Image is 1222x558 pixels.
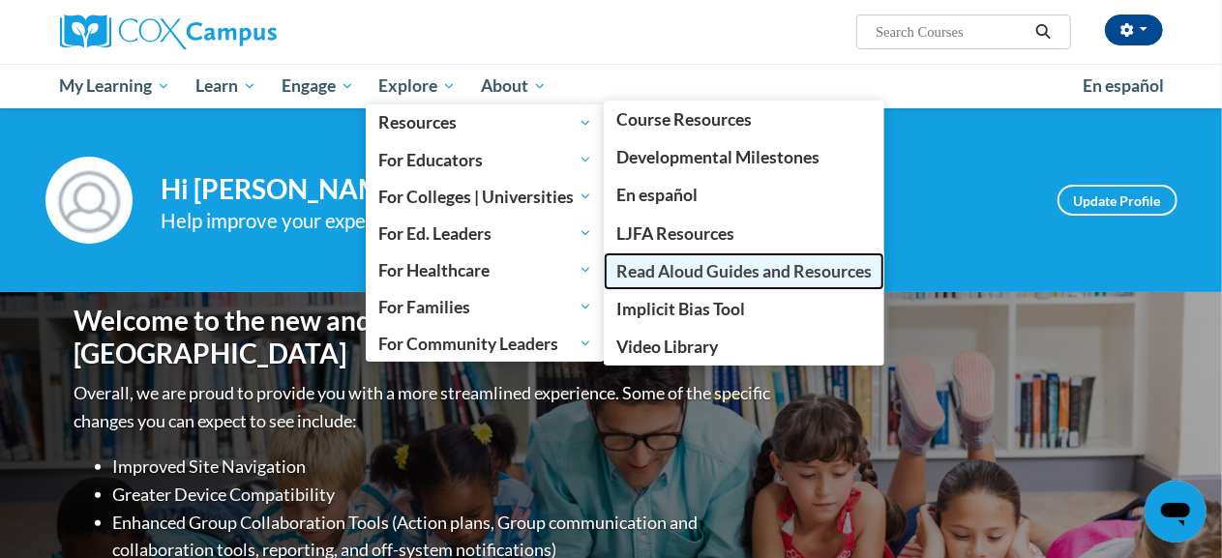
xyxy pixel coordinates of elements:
[604,252,884,290] a: Read Aloud Guides and Resources
[45,64,1177,108] div: Main menu
[616,147,820,167] span: Developmental Milestones
[604,176,884,214] a: En español
[366,288,605,325] a: For Families
[366,215,605,251] a: For Ed. Leaders
[366,64,468,108] a: Explore
[60,15,277,49] img: Cox Campus
[378,111,592,134] span: Resources
[481,74,547,98] span: About
[366,141,605,178] a: For Educators
[616,299,745,319] span: Implicit Bias Tool
[1145,481,1207,543] iframe: Button to launch messaging window
[366,104,605,141] a: Resources
[269,64,367,108] a: Engage
[75,305,776,369] h1: Welcome to the new and improved [PERSON_NAME][GEOGRAPHIC_DATA]
[366,178,605,215] a: For Colleges | Universities
[378,74,456,98] span: Explore
[113,453,776,481] li: Improved Site Navigation
[616,109,752,130] span: Course Resources
[45,157,133,244] img: Profile Image
[1084,75,1165,96] span: En español
[1105,15,1163,45] button: Account Settings
[604,138,884,176] a: Developmental Milestones
[616,337,718,357] span: Video Library
[183,64,269,108] a: Learn
[75,379,776,435] p: Overall, we are proud to provide you with a more streamlined experience. Some of the specific cha...
[378,332,592,355] span: For Community Leaders
[604,290,884,328] a: Implicit Bias Tool
[1058,185,1177,216] a: Update Profile
[378,148,592,171] span: For Educators
[282,74,354,98] span: Engage
[366,325,605,362] a: For Community Leaders
[366,251,605,288] a: For Healthcare
[378,185,592,208] span: For Colleges | Universities
[195,74,256,98] span: Learn
[378,295,592,318] span: For Families
[59,74,170,98] span: My Learning
[604,215,884,252] a: LJFA Resources
[616,223,734,244] span: LJFA Resources
[162,205,1028,237] div: Help improve your experience by keeping your profile up to date.
[616,185,698,205] span: En español
[162,173,1028,206] h4: Hi [PERSON_NAME]! Take a minute to review your profile.
[874,20,1028,44] input: Search Courses
[604,328,884,366] a: Video Library
[378,258,592,281] span: For Healthcare
[1028,20,1058,44] button: Search
[1071,66,1177,106] a: En español
[60,15,408,49] a: Cox Campus
[47,64,184,108] a: My Learning
[616,261,872,281] span: Read Aloud Guides and Resources
[604,101,884,138] a: Course Resources
[468,64,559,108] a: About
[378,221,592,245] span: For Ed. Leaders
[113,481,776,509] li: Greater Device Compatibility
